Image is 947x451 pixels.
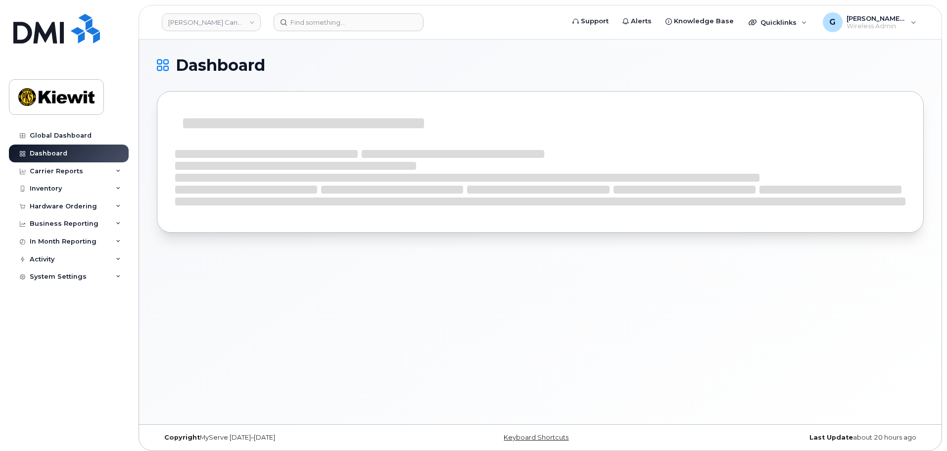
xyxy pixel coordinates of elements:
strong: Copyright [164,434,200,441]
div: MyServe [DATE]–[DATE] [157,434,413,442]
a: Keyboard Shortcuts [504,434,568,441]
div: about 20 hours ago [668,434,924,442]
strong: Last Update [809,434,853,441]
span: Dashboard [176,58,265,73]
